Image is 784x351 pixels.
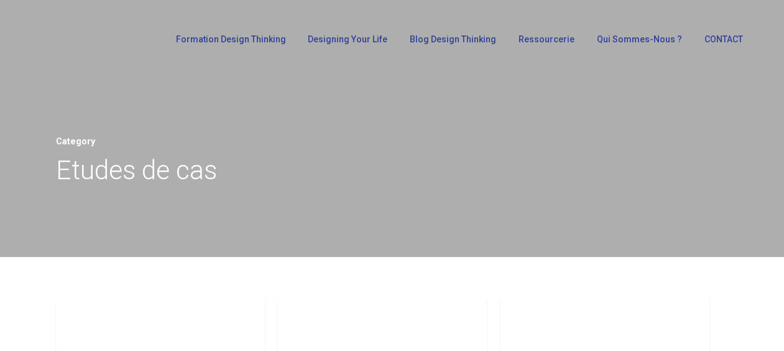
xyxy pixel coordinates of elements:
[591,35,686,52] a: Qui sommes-nous ?
[698,35,748,52] a: CONTACT
[170,35,289,52] a: Formation Design Thinking
[176,34,286,44] span: Formation Design Thinking
[308,34,387,44] span: Designing Your Life
[513,310,594,325] a: Etudes de cas
[290,310,372,325] a: Etudes de cas
[56,151,728,189] h1: Etudes de cas
[404,35,500,52] a: Blog Design Thinking
[519,34,574,44] span: Ressourcerie
[512,35,579,52] a: Ressourcerie
[410,34,496,44] span: Blog Design Thinking
[302,35,391,52] a: Designing Your Life
[597,34,682,44] span: Qui sommes-nous ?
[68,310,150,325] a: Etudes de cas
[56,136,95,147] span: Category
[704,34,743,44] span: CONTACT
